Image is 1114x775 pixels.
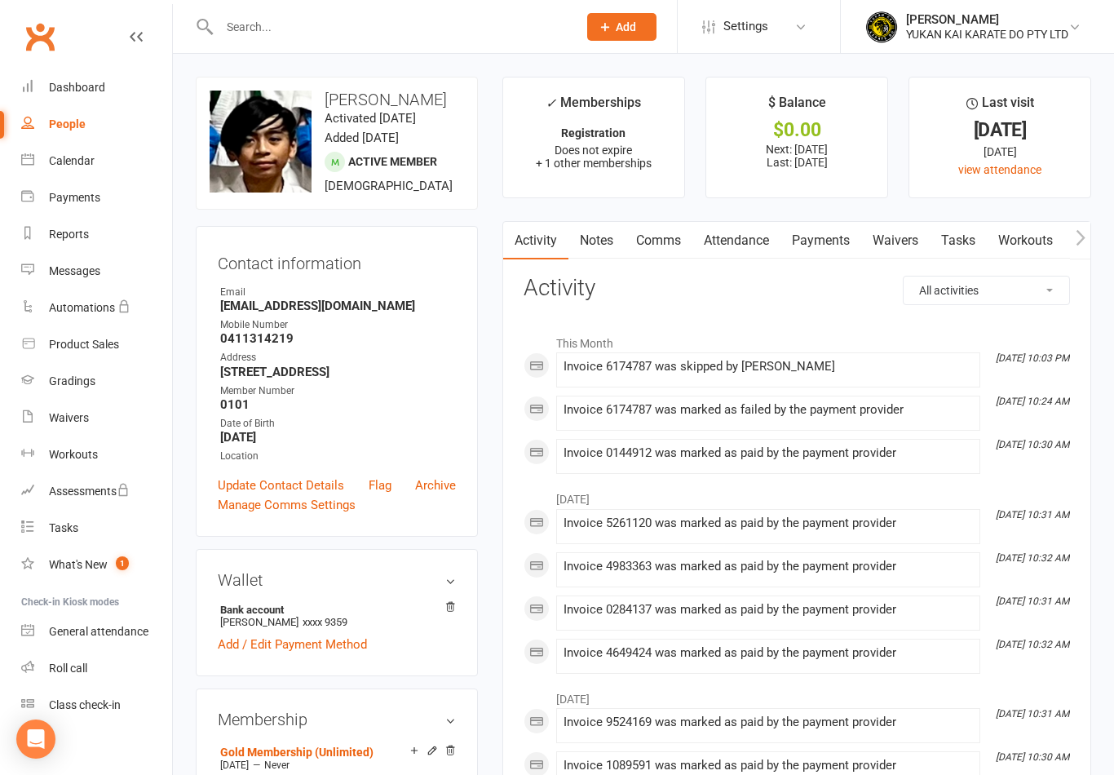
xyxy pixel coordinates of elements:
[21,253,172,290] a: Messages
[723,8,768,45] span: Settings
[220,350,456,365] div: Address
[616,20,636,33] span: Add
[564,759,973,773] div: Invoice 1089591 was marked as paid by the payment provider
[21,650,172,687] a: Roll call
[546,92,641,122] div: Memberships
[996,439,1069,450] i: [DATE] 10:30 AM
[220,285,456,300] div: Email
[21,547,172,583] a: What's New1
[587,13,656,41] button: Add
[21,363,172,400] a: Gradings
[924,122,1076,139] div: [DATE]
[220,397,456,412] strong: 0101
[564,516,973,530] div: Invoice 5261120 was marked as paid by the payment provider
[524,682,1070,708] li: [DATE]
[768,92,826,122] div: $ Balance
[220,759,249,771] span: [DATE]
[21,290,172,326] a: Automations
[49,117,86,131] div: People
[536,157,652,170] span: + 1 other memberships
[49,338,119,351] div: Product Sales
[325,111,416,126] time: Activated [DATE]
[49,264,100,277] div: Messages
[21,473,172,510] a: Assessments
[21,143,172,179] a: Calendar
[996,751,1069,763] i: [DATE] 10:30 AM
[21,216,172,253] a: Reports
[555,144,632,157] span: Does not expire
[220,331,456,346] strong: 0411314219
[16,720,55,759] div: Open Intercom Messenger
[564,403,973,417] div: Invoice 6174787 was marked as failed by the payment provider
[220,365,456,379] strong: [STREET_ADDRESS]
[49,154,95,167] div: Calendar
[524,276,1070,301] h3: Activity
[21,613,172,650] a: General attendance kiosk mode
[49,662,87,675] div: Roll call
[721,122,873,139] div: $0.00
[503,222,568,259] a: Activity
[49,374,95,387] div: Gradings
[524,326,1070,352] li: This Month
[49,698,121,711] div: Class check-in
[561,126,626,139] strong: Registration
[21,326,172,363] a: Product Sales
[865,11,898,43] img: thumb_image1747832703.png
[524,482,1070,508] li: [DATE]
[218,711,456,728] h3: Membership
[303,616,347,628] span: xxxx 9359
[220,299,456,313] strong: [EMAIL_ADDRESS][DOMAIN_NAME]
[564,446,973,460] div: Invoice 0144912 was marked as paid by the payment provider
[210,91,464,108] h3: [PERSON_NAME]
[264,759,290,771] span: Never
[996,639,1069,650] i: [DATE] 10:32 AM
[214,15,566,38] input: Search...
[49,301,115,314] div: Automations
[218,495,356,515] a: Manage Comms Settings
[21,436,172,473] a: Workouts
[220,383,456,399] div: Member Number
[930,222,987,259] a: Tasks
[906,12,1068,27] div: [PERSON_NAME]
[218,248,456,272] h3: Contact information
[966,92,1034,122] div: Last visit
[210,91,312,193] img: image1688633047.png
[116,556,129,570] span: 1
[958,163,1041,176] a: view attendance
[996,396,1069,407] i: [DATE] 10:24 AM
[21,400,172,436] a: Waivers
[49,485,130,498] div: Assessments
[216,759,456,772] div: —
[546,95,556,111] i: ✓
[49,521,78,534] div: Tasks
[996,596,1069,607] i: [DATE] 10:31 AM
[21,179,172,216] a: Payments
[325,179,453,193] span: [DEMOGRAPHIC_DATA]
[692,222,780,259] a: Attendance
[49,191,100,204] div: Payments
[996,708,1069,720] i: [DATE] 10:31 AM
[780,222,861,259] a: Payments
[568,222,625,259] a: Notes
[564,603,973,617] div: Invoice 0284137 was marked as paid by the payment provider
[325,131,399,145] time: Added [DATE]
[348,155,437,168] span: Active member
[218,635,367,654] a: Add / Edit Payment Method
[924,143,1076,161] div: [DATE]
[996,352,1069,364] i: [DATE] 10:03 PM
[20,16,60,57] a: Clubworx
[996,509,1069,520] i: [DATE] 10:31 AM
[220,604,448,616] strong: Bank account
[415,476,456,495] a: Archive
[21,687,172,724] a: Class kiosk mode
[906,27,1068,42] div: YUKAN KAI KARATE DO PTY LTD
[220,317,456,333] div: Mobile Number
[564,715,973,729] div: Invoice 9524169 was marked as paid by the payment provider
[49,81,105,94] div: Dashboard
[220,449,456,464] div: Location
[220,416,456,432] div: Date of Birth
[49,625,148,638] div: General attendance
[564,560,973,573] div: Invoice 4983363 was marked as paid by the payment provider
[218,601,456,631] li: [PERSON_NAME]
[564,360,973,374] div: Invoice 6174787 was skipped by [PERSON_NAME]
